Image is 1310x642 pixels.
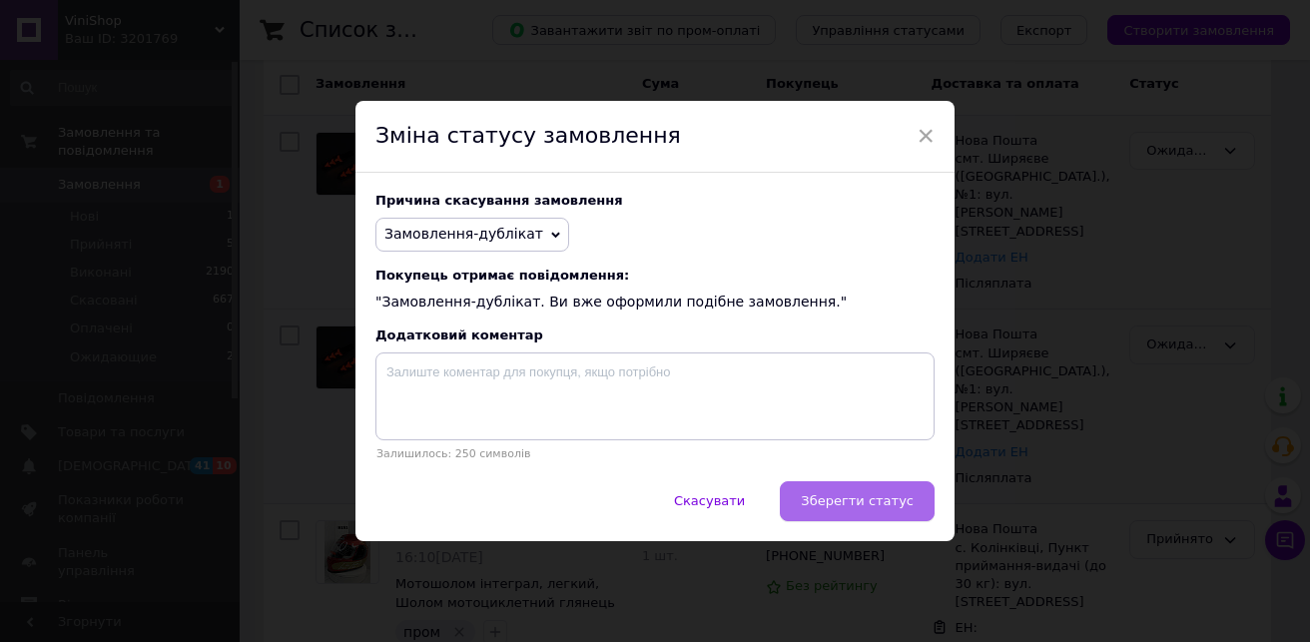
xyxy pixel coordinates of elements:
div: Зміна статусу замовлення [355,101,955,173]
div: "Замовлення-дублікат. Ви вже оформили подібне замовлення." [375,268,935,313]
span: Покупець отримає повідомлення: [375,268,935,283]
span: Зберегти статус [801,493,914,508]
div: Причина скасування замовлення [375,193,935,208]
p: Залишилось: 250 символів [375,447,935,460]
div: Додатковий коментар [375,327,935,342]
span: Замовлення-дублікат [384,226,543,242]
button: Скасувати [653,481,766,521]
span: × [917,119,935,153]
span: Скасувати [674,493,745,508]
button: Зберегти статус [780,481,935,521]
